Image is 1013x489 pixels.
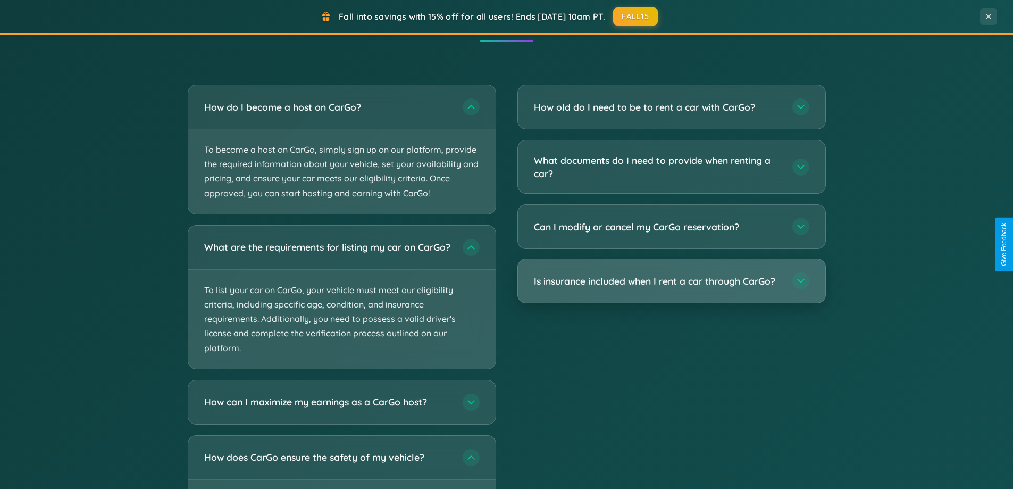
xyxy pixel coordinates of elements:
[204,241,452,254] h3: What are the requirements for listing my car on CarGo?
[613,7,658,26] button: FALL15
[534,275,782,288] h3: Is insurance included when I rent a car through CarGo?
[204,451,452,464] h3: How does CarGo ensure the safety of my vehicle?
[204,395,452,409] h3: How can I maximize my earnings as a CarGo host?
[188,129,496,214] p: To become a host on CarGo, simply sign up on our platform, provide the required information about...
[534,101,782,114] h3: How old do I need to be to rent a car with CarGo?
[339,11,605,22] span: Fall into savings with 15% off for all users! Ends [DATE] 10am PT.
[534,154,782,180] h3: What documents do I need to provide when renting a car?
[204,101,452,114] h3: How do I become a host on CarGo?
[534,220,782,234] h3: Can I modify or cancel my CarGo reservation?
[188,270,496,369] p: To list your car on CarGo, your vehicle must meet our eligibility criteria, including specific ag...
[1000,223,1008,266] div: Give Feedback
